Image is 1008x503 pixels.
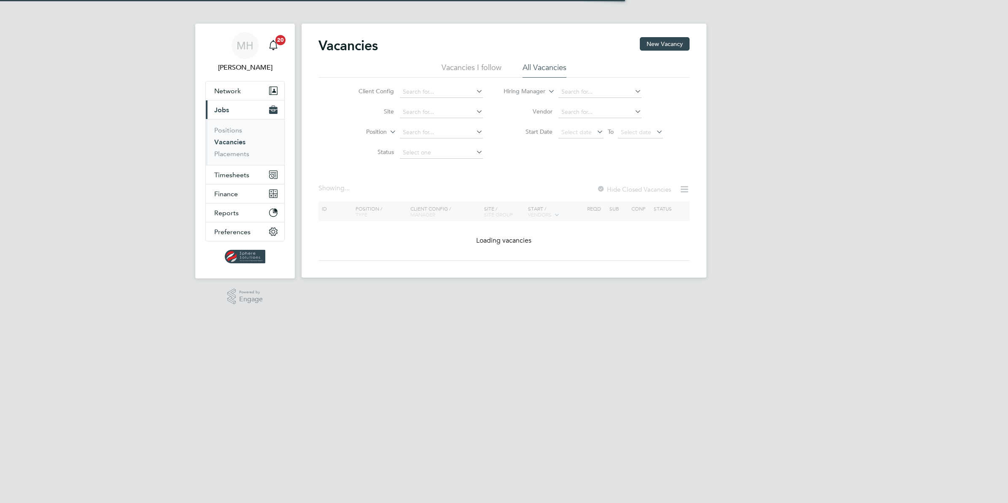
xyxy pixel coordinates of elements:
[640,37,690,51] button: New Vacancy
[400,86,483,98] input: Search for...
[504,128,553,135] label: Start Date
[227,289,263,305] a: Powered byEngage
[205,62,285,73] span: Mark Habbershaw
[504,108,553,115] label: Vendor
[345,148,394,156] label: Status
[214,228,251,236] span: Preferences
[318,184,351,193] div: Showing
[442,62,501,78] li: Vacancies I follow
[239,289,263,296] span: Powered by
[345,184,350,192] span: ...
[345,87,394,95] label: Client Config
[214,150,249,158] a: Placements
[400,127,483,138] input: Search for...
[621,128,651,136] span: Select date
[497,87,545,96] label: Hiring Manager
[318,37,378,54] h2: Vacancies
[239,296,263,303] span: Engage
[214,138,245,146] a: Vacancies
[558,106,641,118] input: Search for...
[225,250,266,263] img: spheresolutions-logo-retina.png
[206,81,284,100] button: Network
[205,250,285,263] a: Go to home page
[558,86,641,98] input: Search for...
[523,62,566,78] li: All Vacancies
[214,171,249,179] span: Timesheets
[338,128,387,136] label: Position
[214,87,241,95] span: Network
[237,40,253,51] span: MH
[195,24,295,279] nav: Main navigation
[561,128,592,136] span: Select date
[206,100,284,119] button: Jobs
[214,126,242,134] a: Positions
[400,106,483,118] input: Search for...
[206,222,284,241] button: Preferences
[400,147,483,159] input: Select one
[345,108,394,115] label: Site
[206,184,284,203] button: Finance
[275,35,286,45] span: 20
[206,119,284,165] div: Jobs
[214,106,229,114] span: Jobs
[205,32,285,73] a: MH[PERSON_NAME]
[214,209,239,217] span: Reports
[597,185,671,193] label: Hide Closed Vacancies
[605,126,616,137] span: To
[206,203,284,222] button: Reports
[206,165,284,184] button: Timesheets
[265,32,282,59] a: 20
[214,190,238,198] span: Finance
